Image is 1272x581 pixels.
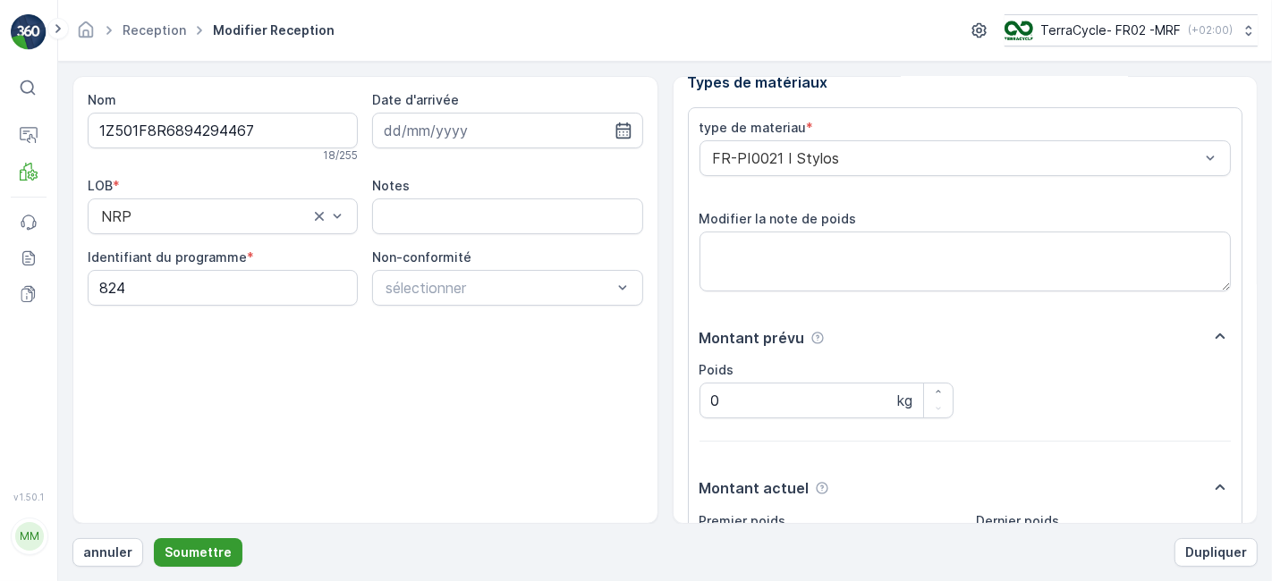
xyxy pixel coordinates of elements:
label: Dernier poids [977,513,1060,528]
label: Non-conformité [372,249,471,265]
label: Poids [700,362,734,377]
div: Aide Icône d'info-bulle [810,331,825,345]
p: Montant actuel [700,477,810,499]
label: Notes [372,178,410,193]
input: dd/mm/yyyy [372,113,642,148]
a: Reception [123,22,186,38]
div: Aide Icône d'info-bulle [815,481,829,495]
button: Soumettre [154,538,242,567]
label: Premier poids [700,513,786,528]
img: terracycle.png [1005,21,1033,40]
p: annuler [83,543,132,561]
div: MM [15,522,44,551]
label: Modifier la note de poids [700,211,857,226]
label: Nom [88,92,116,107]
img: logo [11,14,47,50]
p: TerraCycle- FR02 -MRF [1040,21,1181,39]
button: Dupliquer [1174,538,1258,567]
p: Soumettre [165,543,232,561]
label: Date d'arrivée [372,92,459,107]
p: 18 / 255 [323,148,358,163]
p: Types de matériaux [688,72,1243,93]
p: sélectionner [386,277,611,299]
label: type de materiau [700,120,807,135]
p: ( +02:00 ) [1188,23,1233,38]
button: annuler [72,538,143,567]
p: kg [897,390,912,411]
label: Identifiant du programme [88,249,247,265]
a: Page d'accueil [76,27,96,42]
span: v 1.50.1 [11,492,47,502]
p: Montant prévu [700,327,805,349]
button: TerraCycle- FR02 -MRF(+02:00) [1005,14,1258,46]
button: MM [11,506,47,567]
span: Modifier Reception [209,21,338,39]
p: Dupliquer [1185,543,1247,561]
label: LOB [88,178,113,193]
